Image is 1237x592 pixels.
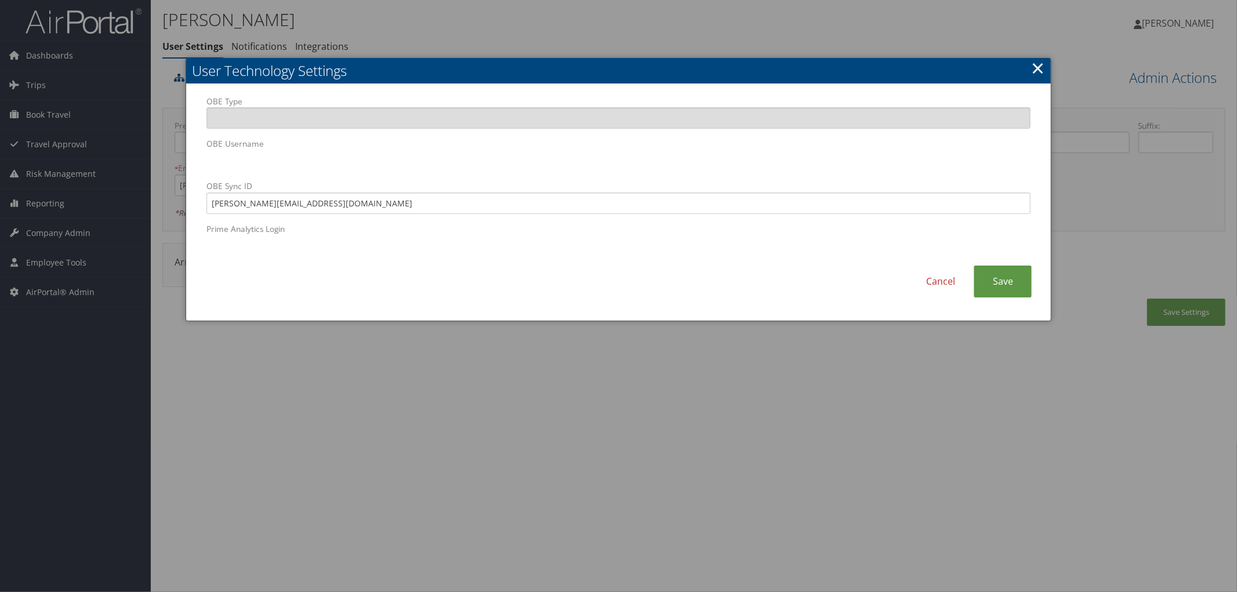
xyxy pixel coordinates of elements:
[206,138,1031,171] label: OBE Username
[206,96,1031,129] label: OBE Type
[1031,56,1044,79] a: Close
[206,193,1031,214] input: OBE Sync ID
[206,107,1031,129] input: OBE Type
[908,266,974,297] a: Cancel
[186,58,1051,83] h2: User Technology Settings
[206,180,1031,213] label: OBE Sync ID
[974,266,1032,297] a: Save
[206,223,1031,256] label: Prime Analytics Login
